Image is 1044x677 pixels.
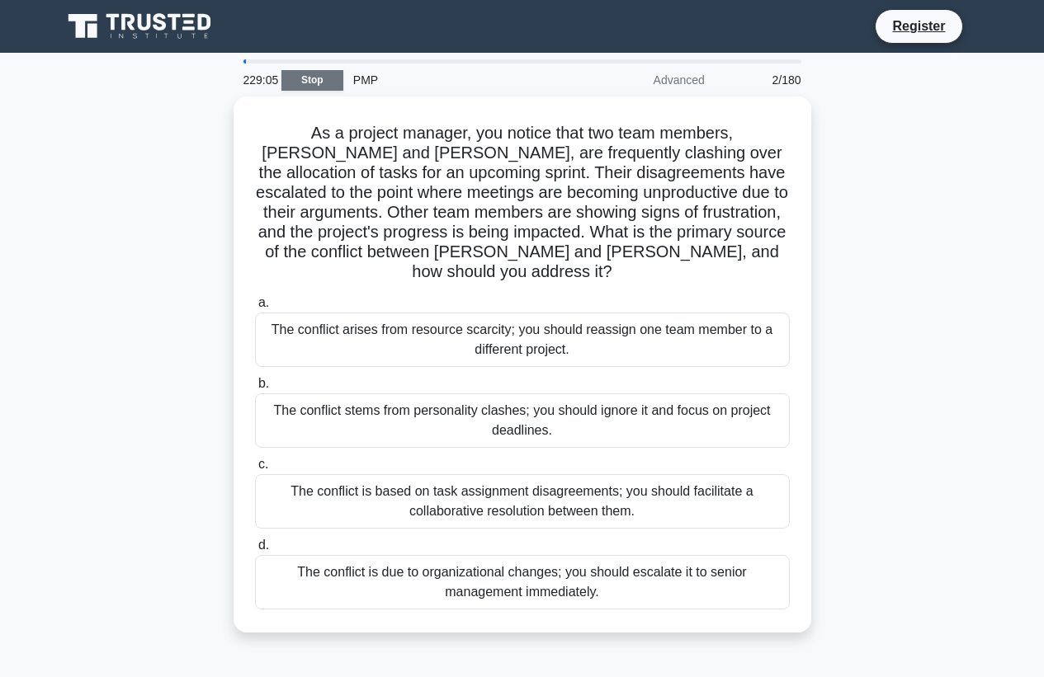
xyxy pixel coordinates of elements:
a: Stop [281,70,343,91]
div: 229:05 [234,63,281,96]
div: Advanced [570,63,715,96]
a: Register [882,16,955,36]
span: a. [258,295,269,309]
div: The conflict arises from resource scarcity; you should reassign one team member to a different pr... [255,313,790,367]
div: PMP [343,63,570,96]
div: The conflict is based on task assignment disagreements; you should facilitate a collaborative res... [255,474,790,529]
span: d. [258,538,269,552]
div: 2/180 [715,63,811,96]
h5: As a project manager, you notice that two team members, [PERSON_NAME] and [PERSON_NAME], are freq... [253,123,791,283]
span: c. [258,457,268,471]
div: The conflict stems from personality clashes; you should ignore it and focus on project deadlines. [255,393,790,448]
span: b. [258,376,269,390]
div: The conflict is due to organizational changes; you should escalate it to senior management immedi... [255,555,790,609]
